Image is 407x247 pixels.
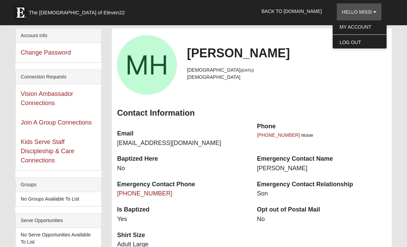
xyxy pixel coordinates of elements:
a: Join A Group Connections [21,119,92,126]
dd: Son [257,189,387,198]
dt: Email [117,129,246,138]
a: [PHONE_NUMBER] [117,190,172,197]
a: [PHONE_NUMBER] [257,132,300,138]
dt: Emergency Contact Name [257,155,387,163]
a: Log Out [333,38,387,47]
a: Back to [DOMAIN_NAME] [256,3,327,20]
dt: Opt out of Postal Mail [257,205,387,214]
dt: Shirt Size [117,231,246,240]
a: Kids Serve Staff Discipleship & Care Connections [21,139,74,164]
a: Hello Missi [337,3,381,20]
h3: Contact Information [117,108,387,118]
dd: Yes [117,215,246,224]
a: The [DEMOGRAPHIC_DATA] of Eleven22 [10,2,147,19]
dt: Baptized Here [117,155,246,163]
dd: No [117,164,246,173]
small: ([DATE]) [240,68,254,72]
span: The [DEMOGRAPHIC_DATA] of Eleven22 [29,9,125,16]
dt: Emergency Contact Phone [117,180,246,189]
li: No Groups Available To List [16,192,102,206]
a: Change Password [21,49,71,56]
dd: [PERSON_NAME] [257,164,387,173]
li: [DEMOGRAPHIC_DATA] [187,74,387,81]
div: Serve Opportunities [16,214,102,228]
h2: [PERSON_NAME] [187,46,387,60]
dd: No [257,215,387,224]
div: Groups [16,178,102,192]
dd: [EMAIL_ADDRESS][DOMAIN_NAME] [117,139,246,148]
a: Vision Ambassador Connections [21,90,73,106]
span: Hello Missi [342,9,372,15]
a: View Fullsize Photo [117,35,177,95]
li: [DEMOGRAPHIC_DATA] [187,67,387,74]
a: My Account [333,23,387,31]
div: Connection Requests [16,70,102,84]
dt: Is Baptized [117,205,246,214]
span: Mobile [301,133,313,138]
dt: Emergency Contact Relationship [257,180,387,189]
dt: Phone [257,122,387,131]
div: Account Info [16,29,102,43]
img: Eleven22 logo [14,6,27,19]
